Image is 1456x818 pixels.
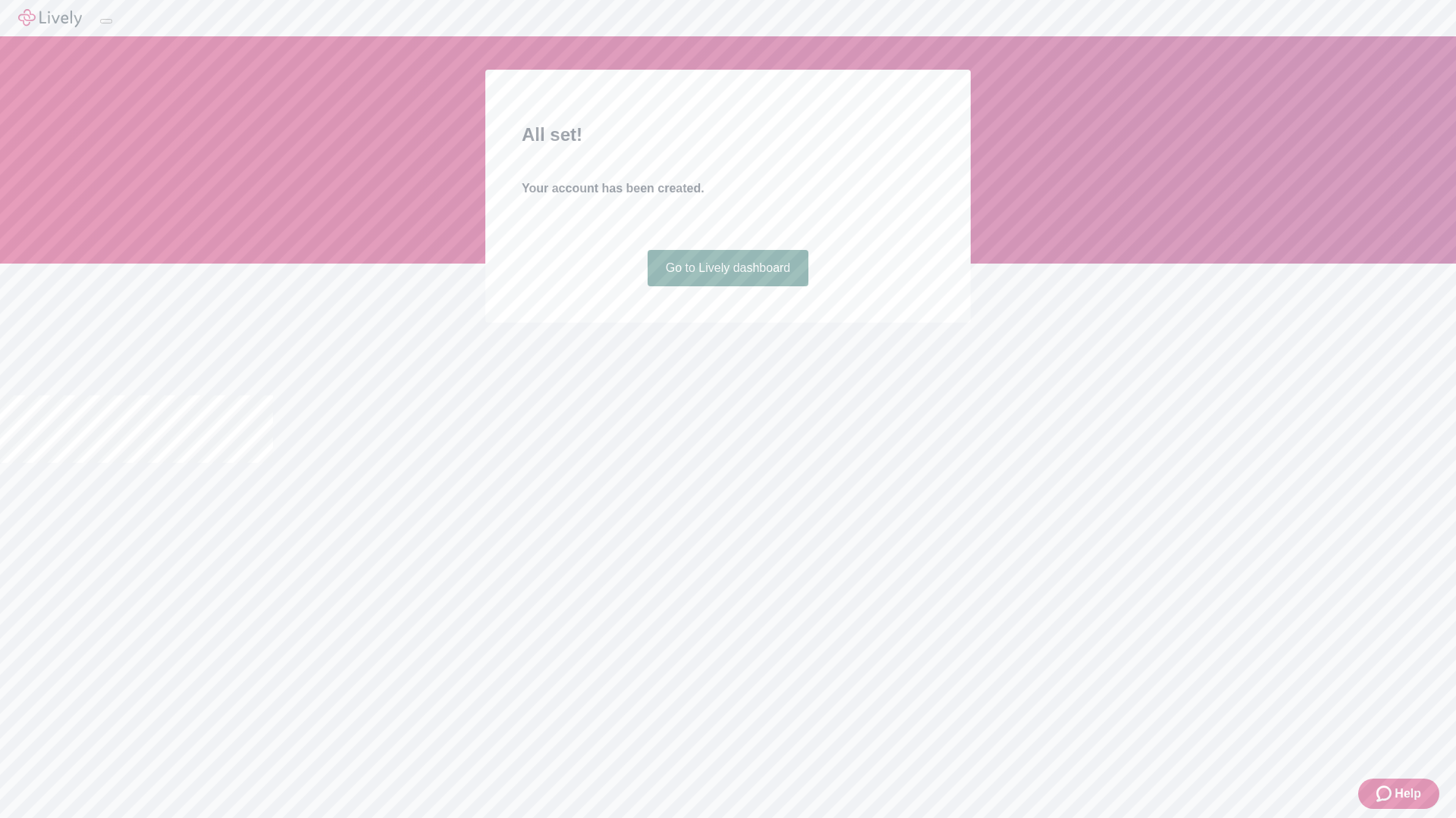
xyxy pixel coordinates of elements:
[522,121,934,148] h2: All set!
[1376,785,1395,803] svg: Zendesk support icon
[1395,785,1421,803] span: Help
[1358,779,1439,809] button: Zendesk support iconHelp
[522,180,934,198] h4: Your account has been created.
[100,19,112,23] button: Log out
[18,9,82,27] img: Lively
[648,250,809,286] a: Go to Lively dashboard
